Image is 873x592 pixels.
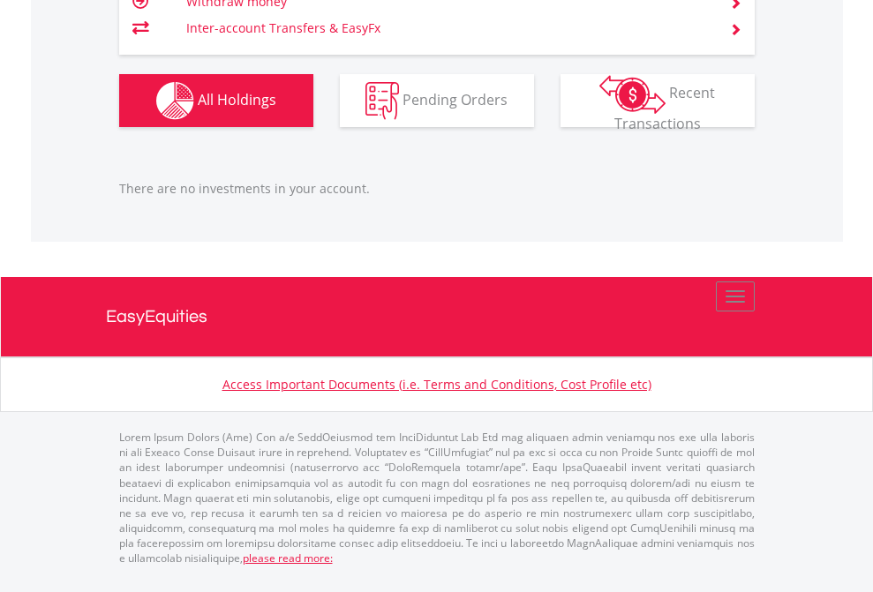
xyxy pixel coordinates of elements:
[186,15,708,41] td: Inter-account Transfers & EasyFx
[222,376,651,393] a: Access Important Documents (i.e. Terms and Conditions, Cost Profile etc)
[340,74,534,127] button: Pending Orders
[198,89,276,109] span: All Holdings
[106,277,768,356] a: EasyEquities
[156,82,194,120] img: holdings-wht.png
[403,89,508,109] span: Pending Orders
[119,180,755,198] p: There are no investments in your account.
[243,551,333,566] a: please read more:
[365,82,399,120] img: pending_instructions-wht.png
[561,74,755,127] button: Recent Transactions
[599,75,666,114] img: transactions-zar-wht.png
[119,430,755,566] p: Lorem Ipsum Dolors (Ame) Con a/e SeddOeiusmod tem InciDiduntut Lab Etd mag aliquaen admin veniamq...
[119,74,313,127] button: All Holdings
